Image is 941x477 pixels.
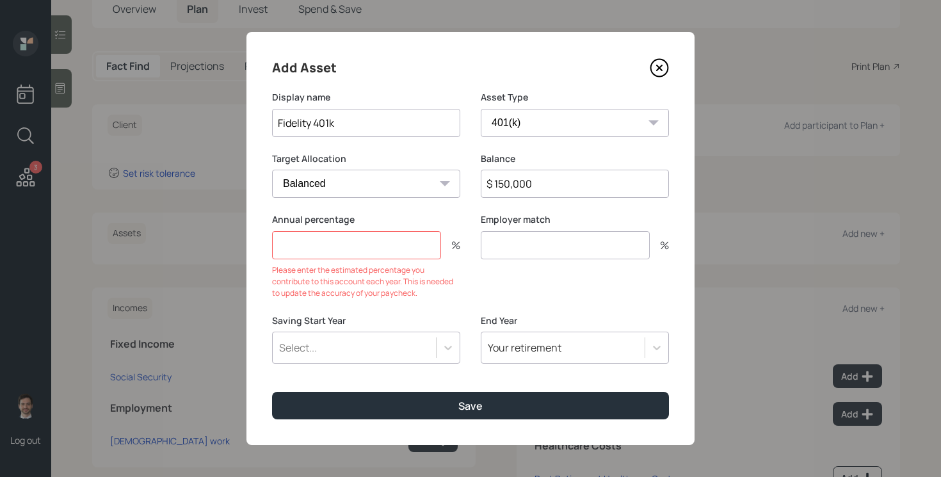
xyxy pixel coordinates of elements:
[650,240,669,250] div: %
[272,91,460,104] label: Display name
[272,264,460,299] div: Please enter the estimated percentage you contribute to this account each year. This is needed to...
[279,341,317,355] div: Select...
[481,91,669,104] label: Asset Type
[272,213,460,226] label: Annual percentage
[272,152,460,165] label: Target Allocation
[488,341,561,355] div: Your retirement
[481,314,669,327] label: End Year
[272,392,669,419] button: Save
[481,213,669,226] label: Employer match
[441,240,460,250] div: %
[272,58,337,78] h4: Add Asset
[272,314,460,327] label: Saving Start Year
[481,152,669,165] label: Balance
[458,399,483,413] div: Save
